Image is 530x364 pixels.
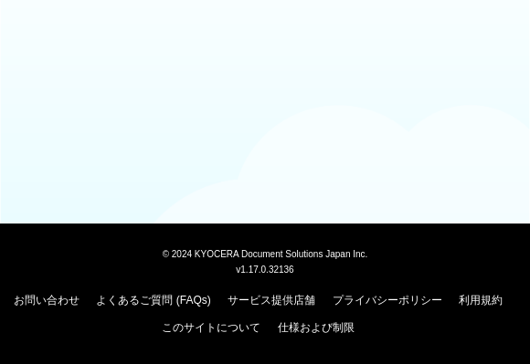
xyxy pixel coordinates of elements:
[278,321,355,334] a: 仕様および制限
[228,294,315,307] a: サービス提供店舗
[333,294,442,307] a: プライバシーポリシー
[163,247,368,259] span: © 2024 KYOCERA Document Solutions Japan Inc.
[14,294,79,307] a: お問い合わせ
[96,294,210,307] a: よくあるご質問 (FAQs)
[236,264,293,275] span: v1.17.0.32136
[162,321,260,334] a: このサイトについて
[459,294,503,307] a: 利用規約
